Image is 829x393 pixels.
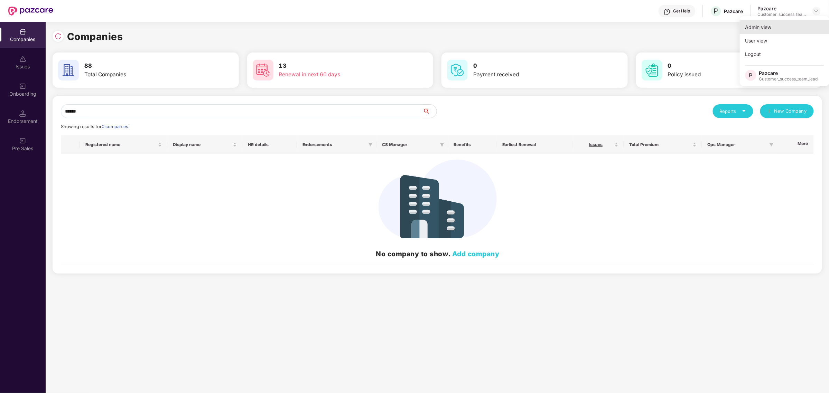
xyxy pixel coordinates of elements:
div: Customer_success_team_lead [758,12,806,17]
h2: No company to show. [66,249,809,259]
img: svg+xml;base64,PHN2ZyBpZD0iUmVsb2FkLTMyeDMyIiB4bWxucz0iaHR0cDovL3d3dy53My5vcmcvMjAwMC9zdmciIHdpZH... [55,33,62,40]
span: Showing results for [61,124,129,129]
span: New Company [774,108,807,115]
span: filter [440,143,444,147]
div: Policy issued [668,70,783,79]
th: Registered name [80,135,167,154]
img: svg+xml;base64,PHN2ZyB3aWR0aD0iMjAiIGhlaWdodD0iMjAiIHZpZXdCb3g9IjAgMCAyMCAyMCIgZmlsbD0ibm9uZSIgeG... [19,137,26,144]
div: Pazcare [724,8,743,15]
div: Get Help [673,8,690,14]
span: P [714,7,718,15]
th: More [777,135,814,154]
div: Payment received [473,70,588,79]
img: svg+xml;base64,PHN2ZyBpZD0iRHJvcGRvd24tMzJ4MzIiIHhtbG5zPSJodHRwOi8vd3d3LnczLm9yZy8yMDAwL3N2ZyIgd2... [814,8,819,14]
img: svg+xml;base64,PHN2ZyB4bWxucz0iaHR0cDovL3d3dy53My5vcmcvMjAwMC9zdmciIHdpZHRoPSIzNDIiIGhlaWdodD0iMj... [379,160,497,238]
button: search [422,104,437,118]
img: New Pazcare Logo [8,7,53,16]
h3: 88 [84,61,199,70]
div: Pazcare [759,70,818,76]
button: plusNew Company [760,104,814,118]
img: svg+xml;base64,PHN2ZyB3aWR0aD0iMjAiIGhlaWdodD0iMjAiIHZpZXdCb3g9IjAgMCAyMCAyMCIgZmlsbD0ibm9uZSIgeG... [19,83,26,90]
span: filter [770,143,774,147]
h3: 0 [473,61,588,70]
img: svg+xml;base64,PHN2ZyB4bWxucz0iaHR0cDovL3d3dy53My5vcmcvMjAwMC9zdmciIHdpZHRoPSI2MCIgaGVpZ2h0PSI2MC... [58,60,79,80]
div: Reports [720,108,746,115]
span: Display name [173,142,232,147]
img: svg+xml;base64,PHN2ZyB4bWxucz0iaHR0cDovL3d3dy53My5vcmcvMjAwMC9zdmciIHdpZHRoPSI2MCIgaGVpZ2h0PSI2MC... [253,60,273,80]
span: Issues [579,142,613,147]
th: HR details [242,135,297,154]
div: Pazcare [758,5,806,12]
th: Earliest Renewal [497,135,573,154]
span: search [422,108,437,114]
span: filter [369,143,373,147]
span: P [749,71,753,79]
div: Renewal in next 60 days [279,70,394,79]
span: Endorsements [302,142,366,147]
div: Total Companies [84,70,199,79]
span: Registered name [85,142,157,147]
img: svg+xml;base64,PHN2ZyBpZD0iQ29tcGFuaWVzIiB4bWxucz0iaHR0cDovL3d3dy53My5vcmcvMjAwMC9zdmciIHdpZHRoPS... [19,28,26,35]
img: svg+xml;base64,PHN2ZyB4bWxucz0iaHR0cDovL3d3dy53My5vcmcvMjAwMC9zdmciIHdpZHRoPSI2MCIgaGVpZ2h0PSI2MC... [642,60,662,80]
span: plus [767,109,772,114]
span: caret-down [742,109,746,113]
span: filter [768,141,775,149]
span: filter [439,141,446,149]
th: Total Premium [624,135,702,154]
th: Benefits [448,135,497,154]
th: Issues [573,135,624,154]
h3: 13 [279,61,394,70]
span: Ops Manager [708,142,767,147]
span: Total Premium [630,142,691,147]
h3: 0 [668,61,783,70]
a: Add company [452,250,500,258]
img: svg+xml;base64,PHN2ZyBpZD0iSGVscC0zMngzMiIgeG1sbnM9Imh0dHA6Ly93d3cudzMub3JnLzIwMDAvc3ZnIiB3aWR0aD... [664,8,671,15]
span: CS Manager [382,142,437,147]
div: Customer_success_team_lead [759,76,818,82]
span: filter [367,141,374,149]
th: Display name [167,135,242,154]
img: svg+xml;base64,PHN2ZyB4bWxucz0iaHR0cDovL3d3dy53My5vcmcvMjAwMC9zdmciIHdpZHRoPSI2MCIgaGVpZ2h0PSI2MC... [447,60,468,80]
img: svg+xml;base64,PHN2ZyBpZD0iSXNzdWVzX2Rpc2FibGVkIiB4bWxucz0iaHR0cDovL3d3dy53My5vcmcvMjAwMC9zdmciIH... [19,56,26,63]
img: svg+xml;base64,PHN2ZyB3aWR0aD0iMTQuNSIgaGVpZ2h0PSIxNC41IiB2aWV3Qm94PSIwIDAgMTYgMTYiIGZpbGw9Im5vbm... [19,110,26,117]
h1: Companies [67,29,123,44]
span: 0 companies. [102,124,129,129]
